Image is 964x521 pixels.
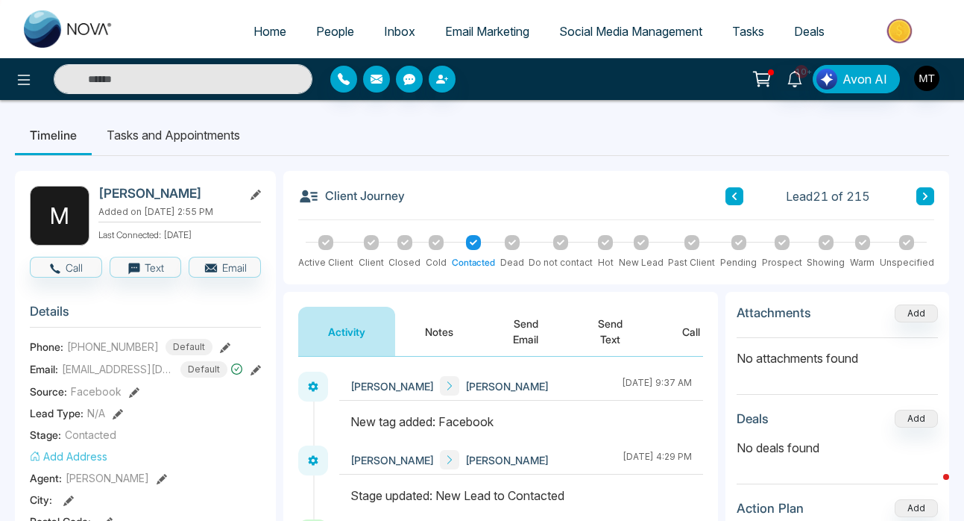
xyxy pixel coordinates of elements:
span: N/A [87,405,105,421]
button: Call [30,257,102,278]
span: [PERSON_NAME] [465,452,549,468]
button: Email [189,257,261,278]
a: Tasks [717,17,779,46]
div: New Lead [619,256,664,269]
span: Default [180,361,227,378]
div: M [30,186,89,246]
li: Timeline [15,115,92,155]
div: Cold [426,256,447,269]
span: [PERSON_NAME] [350,378,434,394]
span: [PHONE_NUMBER] [67,339,159,355]
img: User Avatar [914,66,939,91]
span: Phone: [30,339,63,355]
span: Inbox [384,24,415,39]
span: Add [895,306,938,319]
div: Showing [807,256,845,269]
span: Contacted [65,427,116,443]
span: City : [30,492,52,508]
div: Prospect [762,256,802,269]
img: Lead Flow [816,69,837,90]
span: Facebook [71,384,122,399]
p: No attachments found [737,338,938,367]
div: Past Client [668,256,715,269]
h3: Details [30,304,261,327]
span: Email Marketing [445,24,529,39]
p: Last Connected: [DATE] [98,225,261,242]
p: No deals found [737,439,938,457]
span: Default [166,339,212,355]
a: Email Marketing [430,17,544,46]
span: Email: [30,361,58,377]
span: Stage: [30,427,61,443]
span: Social Media Management [559,24,702,39]
a: Social Media Management [544,17,717,46]
div: Do not contact [529,256,593,269]
a: Inbox [369,17,430,46]
button: Activity [298,307,395,356]
a: Home [239,17,301,46]
span: [PERSON_NAME] [465,378,549,394]
div: Closed [388,256,420,269]
div: Unspecified [880,256,934,269]
span: Tasks [732,24,764,39]
div: Client [359,256,384,269]
h3: Deals [737,411,769,426]
img: Nova CRM Logo [24,10,113,48]
span: Deals [794,24,825,39]
span: Avon AI [842,70,887,88]
div: Hot [598,256,614,269]
h3: Action Plan [737,501,804,516]
span: [EMAIL_ADDRESS][DOMAIN_NAME] [62,361,174,377]
div: Pending [720,256,757,269]
img: Market-place.gif [847,14,955,48]
button: Send Email [483,307,568,356]
button: Call [652,307,730,356]
h3: Attachments [737,305,811,320]
div: [DATE] 4:29 PM [623,450,692,469]
span: Lead Type: [30,405,84,421]
button: Add [895,305,938,322]
button: Text [110,257,182,278]
div: Dead [500,256,524,269]
a: Deals [779,17,839,46]
span: 10+ [795,65,808,78]
a: People [301,17,369,46]
p: Added on [DATE] 2:55 PM [98,205,261,219]
li: Tasks and Appointments [92,115,255,155]
span: Agent: [30,470,62,486]
button: Add [895,410,938,428]
div: Contacted [452,256,495,269]
span: [PERSON_NAME] [66,470,149,486]
span: People [316,24,354,39]
button: Avon AI [813,65,900,93]
a: 10+ [777,65,813,91]
div: Warm [850,256,875,269]
button: Add [895,499,938,517]
h3: Client Journey [298,186,405,207]
button: Add Address [30,449,107,464]
div: [DATE] 9:37 AM [622,376,692,396]
span: [PERSON_NAME] [350,452,434,468]
span: Home [253,24,286,39]
iframe: Intercom live chat [913,470,949,506]
span: Lead 21 of 215 [786,187,870,205]
div: Active Client [298,256,353,269]
h2: [PERSON_NAME] [98,186,237,201]
span: Source: [30,384,67,399]
button: Notes [395,307,483,356]
button: Send Text [568,307,652,356]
